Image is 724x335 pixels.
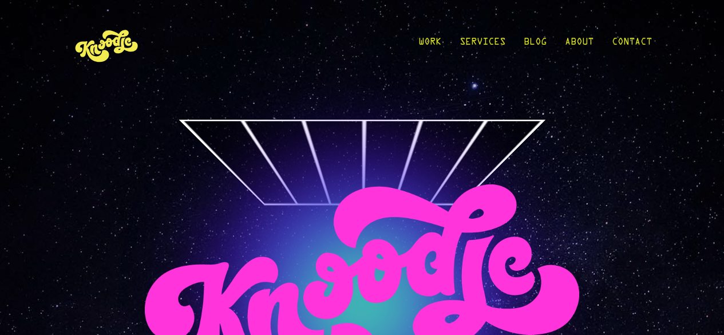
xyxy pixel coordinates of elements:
[565,18,594,72] a: About
[418,18,441,72] a: Work
[524,18,547,72] a: Blog
[612,18,652,72] a: Contact
[73,18,141,72] img: KnoLogo(yellow)
[460,18,505,72] a: Services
